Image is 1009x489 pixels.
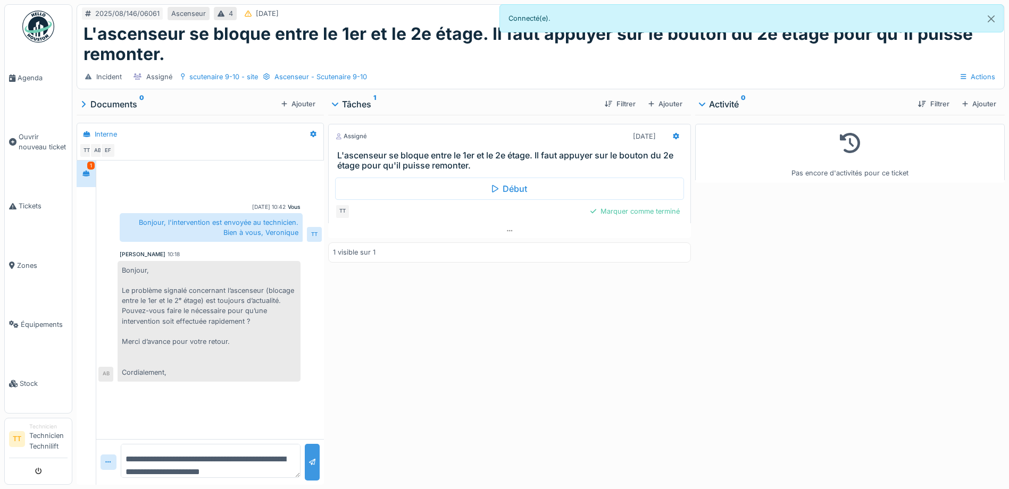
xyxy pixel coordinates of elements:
[19,132,68,152] span: Ouvrir nouveau ticket
[741,98,746,111] sup: 0
[9,423,68,458] a: TT TechnicienTechnicien Technilift
[288,203,301,211] div: Vous
[333,247,376,257] div: 1 visible sur 1
[644,97,687,111] div: Ajouter
[601,97,640,111] div: Filtrer
[120,250,165,258] div: [PERSON_NAME]
[98,367,113,382] div: AB
[586,204,684,218] div: Marquer comme terminé
[499,4,1004,32] div: Connecté(e).
[699,98,910,111] div: Activité
[335,178,684,200] div: Début
[332,98,596,111] div: Tâches
[5,295,72,354] a: Équipements
[958,97,1000,111] div: Ajouter
[274,72,367,82] div: Ascenseur - Scutenaire 9-10
[18,73,68,83] span: Agenda
[118,261,301,382] div: Bonjour, Le problème signalé concernant l’ascenseur (blocage entre le 1er et le 2ᵉ étage) est tou...
[95,129,117,139] div: Interne
[168,250,180,258] div: 10:18
[101,143,115,158] div: EF
[21,319,68,330] span: Équipements
[335,132,367,141] div: Assigné
[702,129,998,178] div: Pas encore d'activités pour ce ticket
[5,354,72,413] a: Stock
[9,431,25,447] li: TT
[171,9,206,19] div: Ascenseur
[373,98,376,111] sup: 1
[5,177,72,236] a: Tickets
[252,203,286,211] div: [DATE] 10:42
[229,9,233,19] div: 4
[335,204,350,219] div: TT
[307,227,322,242] div: TT
[956,69,1000,85] div: Actions
[90,143,105,158] div: AB
[20,378,68,389] span: Stock
[29,423,68,456] li: Technicien Technilift
[277,97,320,111] div: Ajouter
[337,150,686,171] h3: L'ascenseur se bloque entre le 1er et le 2e étage. Il faut appuyer sur le bouton du 2e étage pour...
[979,5,1003,33] button: Close
[96,72,122,82] div: Incident
[19,201,68,211] span: Tickets
[256,9,279,19] div: [DATE]
[17,260,68,271] span: Zones
[633,131,656,141] div: [DATE]
[5,48,72,107] a: Agenda
[22,11,54,43] img: Badge_color-CXgf-gQk.svg
[914,97,953,111] div: Filtrer
[84,24,998,65] h1: L'ascenseur se bloque entre le 1er et le 2e étage. Il faut appuyer sur le bouton du 2e étage pour...
[5,236,72,295] a: Zones
[79,143,94,158] div: TT
[81,98,277,111] div: Documents
[29,423,68,431] div: Technicien
[120,213,303,242] div: Bonjour, l'intervention est envoyée au technicien. Bien à vous, Veronique
[95,9,160,19] div: 2025/08/146/06061
[139,98,144,111] sup: 0
[5,107,72,176] a: Ouvrir nouveau ticket
[189,72,258,82] div: scutenaire 9-10 - site
[87,162,95,170] div: 1
[146,72,172,82] div: Assigné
